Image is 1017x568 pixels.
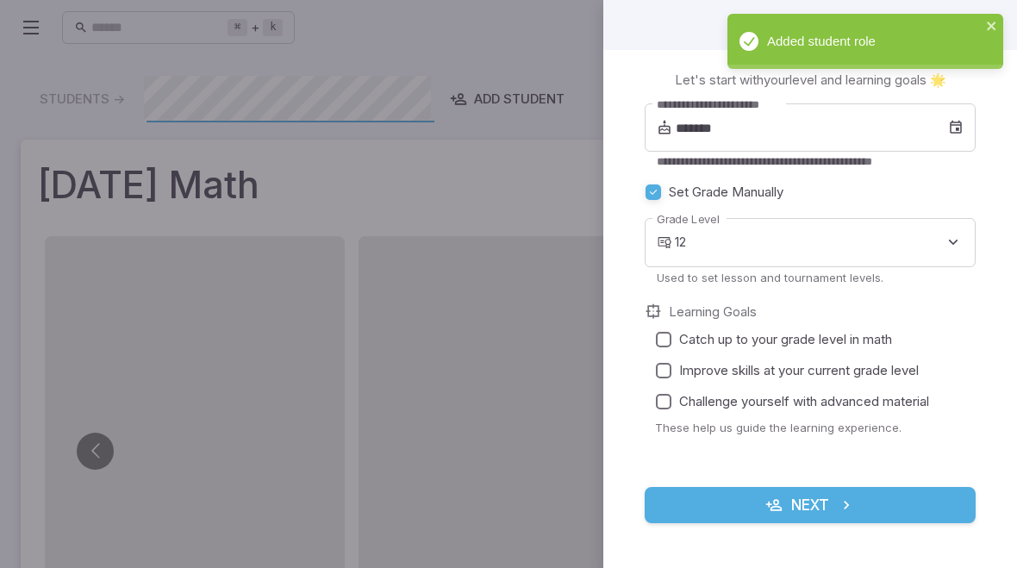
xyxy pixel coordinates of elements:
[655,420,976,435] p: These help us guide the learning experience.
[669,303,757,321] label: Learning Goals
[986,19,998,35] button: close
[679,330,892,349] span: Catch up to your grade level in math
[645,487,976,523] button: Next
[669,183,783,202] span: Set Grade Manually
[679,361,919,380] span: Improve skills at your current grade level
[675,218,976,267] div: 12
[657,211,720,228] label: Grade Level
[727,14,1003,69] div: Added student role
[679,392,929,411] span: Challenge yourself with advanced material
[657,270,964,285] p: Used to set lesson and tournament levels.
[675,71,946,90] p: Let's start with your level and learning goals 🌟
